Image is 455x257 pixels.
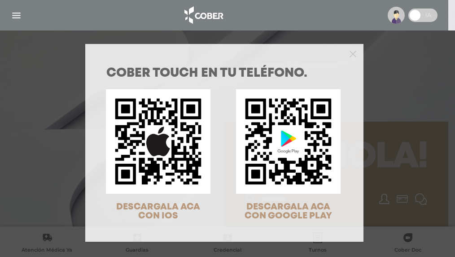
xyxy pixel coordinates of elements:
[236,89,341,194] img: qr-code
[106,67,342,80] h1: COBER TOUCH en tu teléfono.
[116,203,200,220] span: DESCARGALA ACA CON IOS
[106,89,210,194] img: qr-code
[350,49,356,57] button: Close
[245,203,332,220] span: DESCARGALA ACA CON GOOGLE PLAY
